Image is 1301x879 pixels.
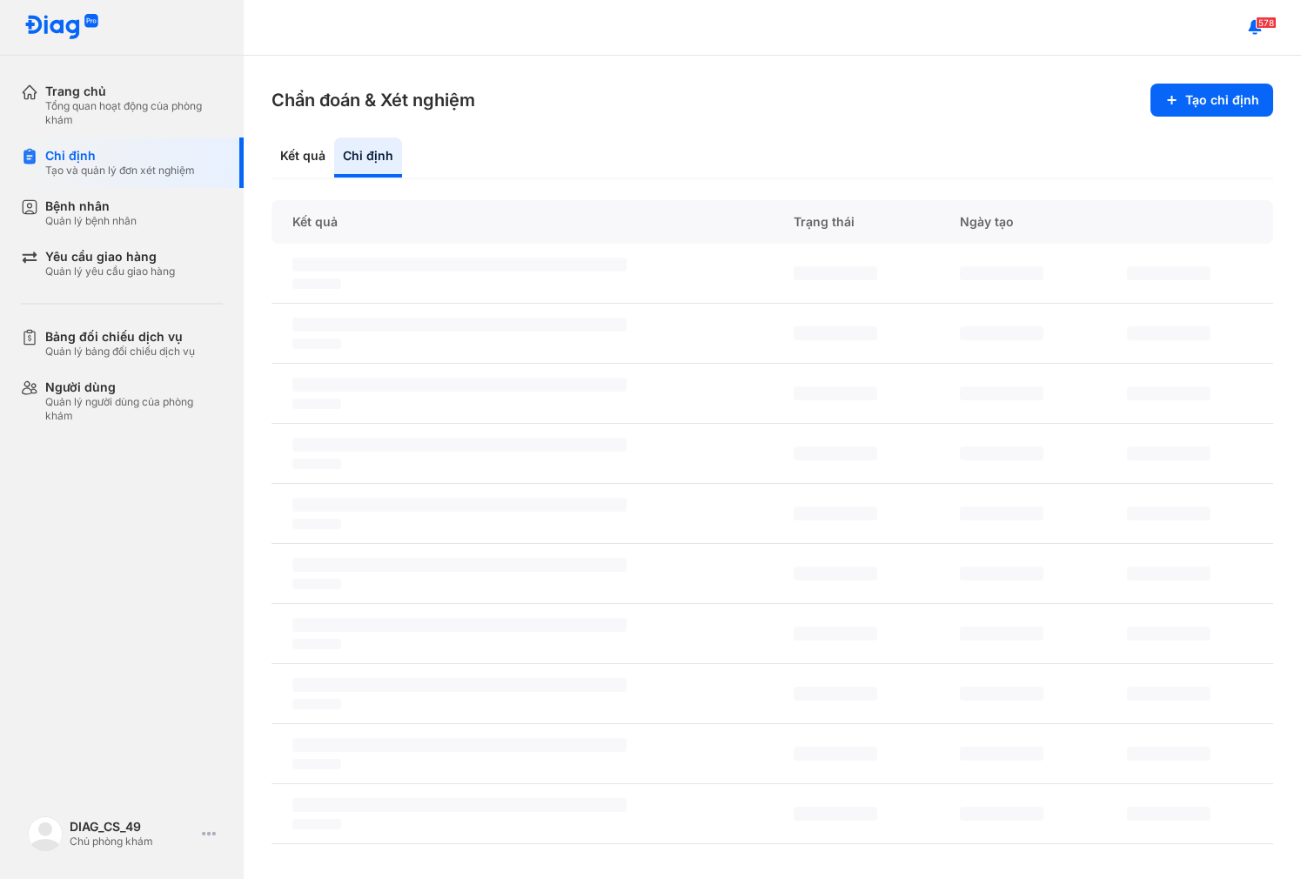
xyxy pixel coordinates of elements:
div: Tạo và quản lý đơn xét nghiệm [45,164,195,178]
span: ‌ [960,326,1043,340]
span: ‌ [1127,507,1210,520]
span: ‌ [1127,446,1210,460]
span: ‌ [292,339,341,349]
div: Yêu cầu giao hàng [45,249,175,265]
span: ‌ [960,567,1043,580]
div: Chỉ định [334,138,402,178]
span: ‌ [292,378,627,392]
img: logo [28,816,63,851]
span: ‌ [292,699,341,709]
h3: Chẩn đoán & Xét nghiệm [272,88,475,112]
span: ‌ [292,278,341,289]
span: ‌ [292,318,627,332]
div: Người dùng [45,379,223,395]
span: ‌ [794,807,877,821]
span: ‌ [794,627,877,641]
span: ‌ [292,759,341,769]
span: ‌ [292,618,627,632]
span: ‌ [794,446,877,460]
span: ‌ [292,438,627,452]
span: ‌ [960,446,1043,460]
span: ‌ [1127,266,1210,280]
div: Kết quả [272,138,334,178]
span: ‌ [794,266,877,280]
span: ‌ [794,326,877,340]
span: ‌ [794,386,877,400]
span: ‌ [292,519,341,529]
span: ‌ [292,258,627,272]
div: Bệnh nhân [45,198,137,214]
span: ‌ [1127,687,1210,701]
span: ‌ [960,687,1043,701]
button: Tạo chỉ định [1150,84,1273,117]
div: Quản lý bảng đối chiếu dịch vụ [45,345,195,359]
span: ‌ [292,678,627,692]
span: ‌ [292,639,341,649]
span: ‌ [794,747,877,761]
div: Kết quả [272,200,773,244]
span: ‌ [794,507,877,520]
span: ‌ [794,567,877,580]
span: ‌ [960,627,1043,641]
span: ‌ [292,738,627,752]
div: DIAG_CS_49 [70,819,195,835]
span: ‌ [1127,326,1210,340]
span: ‌ [1127,747,1210,761]
span: ‌ [292,579,341,589]
div: Bảng đối chiếu dịch vụ [45,329,195,345]
div: Quản lý người dùng của phòng khám [45,395,223,423]
span: ‌ [1127,386,1210,400]
span: ‌ [960,507,1043,520]
span: ‌ [960,747,1043,761]
span: ‌ [794,687,877,701]
span: ‌ [292,798,627,812]
div: Tổng quan hoạt động của phòng khám [45,99,223,127]
div: Ngày tạo [939,200,1106,244]
span: ‌ [1127,567,1210,580]
span: ‌ [960,266,1043,280]
span: ‌ [292,558,627,572]
span: ‌ [960,807,1043,821]
div: Trang chủ [45,84,223,99]
div: Quản lý yêu cầu giao hàng [45,265,175,278]
span: ‌ [1127,807,1210,821]
span: ‌ [292,459,341,469]
div: Trạng thái [773,200,940,244]
span: ‌ [1127,627,1210,641]
div: Chủ phòng khám [70,835,195,849]
span: ‌ [960,386,1043,400]
span: 578 [1256,17,1277,29]
span: ‌ [292,498,627,512]
div: Quản lý bệnh nhân [45,214,137,228]
span: ‌ [292,399,341,409]
img: logo [24,14,99,41]
div: Chỉ định [45,148,195,164]
span: ‌ [292,819,341,829]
